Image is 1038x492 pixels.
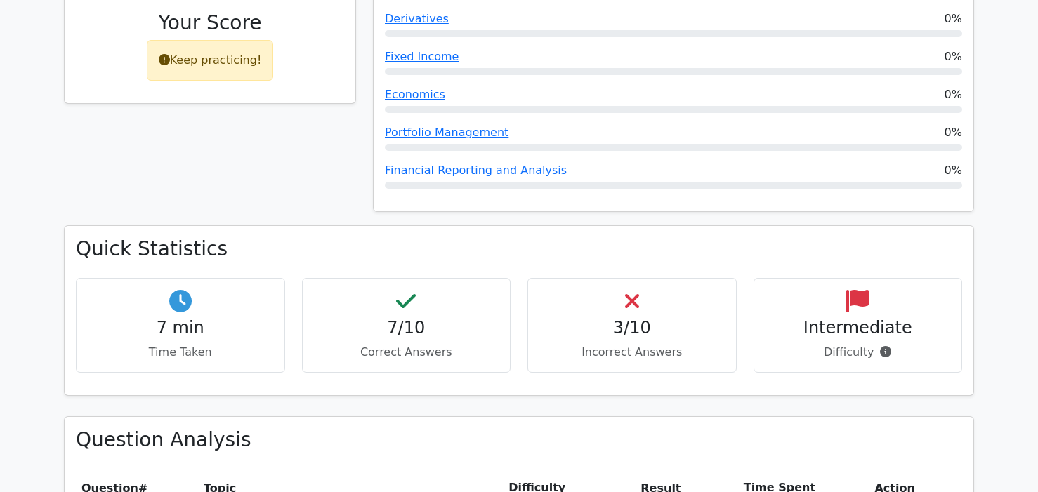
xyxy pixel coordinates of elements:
h4: 3/10 [539,318,725,338]
a: Portfolio Management [385,126,508,139]
div: Keep practicing! [147,40,274,81]
h4: 7/10 [314,318,499,338]
p: Incorrect Answers [539,344,725,361]
a: Derivatives [385,12,449,25]
a: Fixed Income [385,50,459,63]
a: Financial Reporting and Analysis [385,164,567,177]
a: Economics [385,88,445,101]
p: Correct Answers [314,344,499,361]
h4: 7 min [88,318,273,338]
span: 0% [945,162,962,179]
h3: Question Analysis [76,428,962,452]
span: 0% [945,11,962,27]
h3: Your Score [76,11,344,35]
span: 0% [945,86,962,103]
span: 0% [945,48,962,65]
p: Difficulty [766,344,951,361]
p: Time Taken [88,344,273,361]
h3: Quick Statistics [76,237,962,261]
span: 0% [945,124,962,141]
h4: Intermediate [766,318,951,338]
